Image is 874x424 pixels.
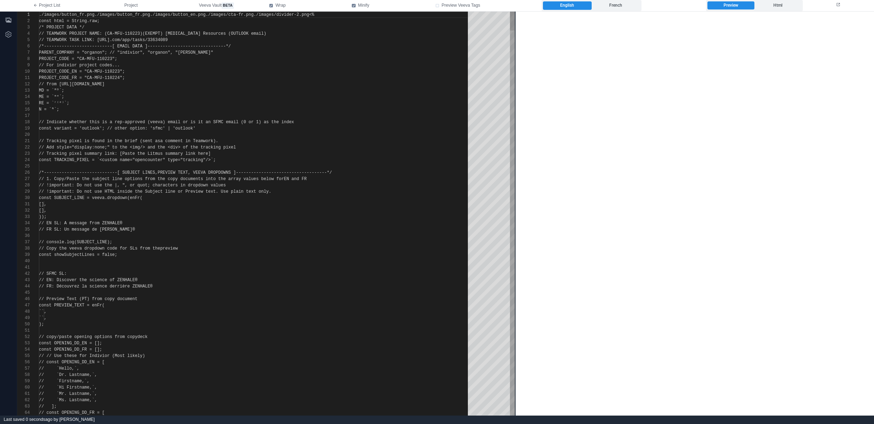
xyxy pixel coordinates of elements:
[160,189,271,194] span: t line or Preview text. Use plain text only.
[39,12,165,17] span: ./images/button_fr.png./images/button_fr.png./imag
[39,50,160,55] span: PARENT_COMPANY = "organon"; // "indivior", "orga
[39,196,142,200] span: const SUBJECT_LINE = veeva.dropdown(enFr(
[39,101,69,106] span: RE = `ʳ⁽ᵉ⁾`;
[17,233,30,239] div: 36
[17,258,30,264] div: 40
[39,158,160,163] span: const TRACKING_PIXEL = `<custom name="opencounte
[17,226,30,233] div: 35
[39,88,64,93] span: MD = `ᴹᴰ`;
[39,145,160,150] span: // Add style="display:none;" to the <img/> and t
[17,302,30,309] div: 47
[284,177,307,181] span: EN and FR
[358,2,369,9] span: Minify
[17,119,30,125] div: 18
[39,227,135,232] span: // FR SL: Un message de [PERSON_NAME]®
[17,81,30,87] div: 12
[157,170,284,175] span: PREVIEW TEXT, VEEVA DROPDOWNS ]-------------------
[287,120,294,125] span: dex
[124,2,137,9] span: Project
[17,31,30,37] div: 4
[17,239,30,245] div: 37
[17,94,30,100] div: 14
[17,309,30,315] div: 48
[160,120,287,125] span: a) email or is it an SFMC email (0 or 1) as the in
[112,38,168,42] span: com/app/tasks/33634089
[17,56,30,62] div: 8
[39,214,47,219] span: ));
[17,100,30,106] div: 15
[39,379,89,384] span: // `Firstname,`,
[160,50,213,55] span: non", "[PERSON_NAME]"
[39,208,47,213] span: [],
[39,366,79,371] span: // `Hello,`,
[17,151,30,157] div: 23
[17,315,30,321] div: 49
[543,1,591,10] label: English
[39,391,97,396] span: // `Mr. Lastname,`,
[17,214,30,220] div: 33
[17,346,30,353] div: 54
[17,176,30,182] div: 27
[39,170,157,175] span: /*-----------------------------[ SUBJECT LINES,
[17,220,30,226] div: 34
[17,340,30,346] div: 53
[17,49,30,56] div: 7
[39,278,137,283] span: // EN: Discover the science of ZENHALE®
[39,107,59,112] span: N = `ᴺ`;
[39,25,85,30] span: /* PROJECT DATA */
[17,163,30,170] div: 25
[39,177,160,181] span: // 1. Copy/Paste the subject line options from t
[17,410,30,416] div: 64
[17,252,30,258] div: 39
[17,43,30,49] div: 6
[17,18,30,24] div: 2
[39,385,97,390] span: // `Hi Firstname,`,
[160,177,284,181] span: he copy documents into the array values below for
[165,12,291,17] span: es/button_en.png./images/cta-fr.png./images/divide
[39,284,153,289] span: // FR: Découvrez la science derrière ZENHALE®
[17,106,30,113] div: 16
[17,188,30,195] div: 29
[39,19,100,24] span: const html = String.raw;
[39,360,105,365] span: // const OPENING_DD_EN = [
[17,68,30,75] div: 10
[39,240,112,245] span: // console.log(SUBJECT_LINE);
[17,334,30,340] div: 52
[17,264,30,271] div: 41
[442,2,480,9] span: Preview Veeva Tags
[17,157,30,163] div: 24
[39,126,160,131] span: const variant = 'outlook'; // other option: 'sfm
[39,38,112,42] span: // TEAMWORK TASK LINK: [URL].
[199,2,234,9] span: Veeva Vault
[17,132,30,138] div: 20
[17,384,30,391] div: 60
[17,182,30,188] div: 28
[17,24,30,31] div: 3
[39,398,97,403] span: // `Ms. Lastname,`,
[160,139,218,144] span: a comment in Teamwork).
[291,12,314,17] span: r-2.png<%
[39,347,102,352] span: const OPENING_DD_FR = [];
[39,183,160,188] span: // !important: Do not use the |, ", or quot; cha
[39,31,160,36] span: // TEAMWORK PROJECT NAME: (CA-MFU-110223)(EXEMPT
[39,341,102,346] span: const OPENING_DD_EN = [];
[39,82,105,87] span: // from [URL][DOMAIN_NAME]
[39,297,137,302] span: // Preview Text (PT) from copy document
[222,2,234,9] span: beta
[160,183,226,188] span: racters in dropdown values
[39,334,148,339] span: // copy/paste opening options from copydeck
[17,62,30,68] div: 9
[39,246,160,251] span: // Copy the veeva dropdown code for SLs from the
[17,138,30,144] div: 21
[516,12,874,416] iframe: preview
[17,391,30,397] div: 61
[39,316,47,320] span: ``,
[17,353,30,359] div: 55
[17,397,30,403] div: 62
[17,125,30,132] div: 19
[17,403,30,410] div: 63
[17,321,30,327] div: 50
[755,1,801,10] label: Html
[160,158,216,163] span: r" type="tracking"/>`;
[17,144,30,151] div: 22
